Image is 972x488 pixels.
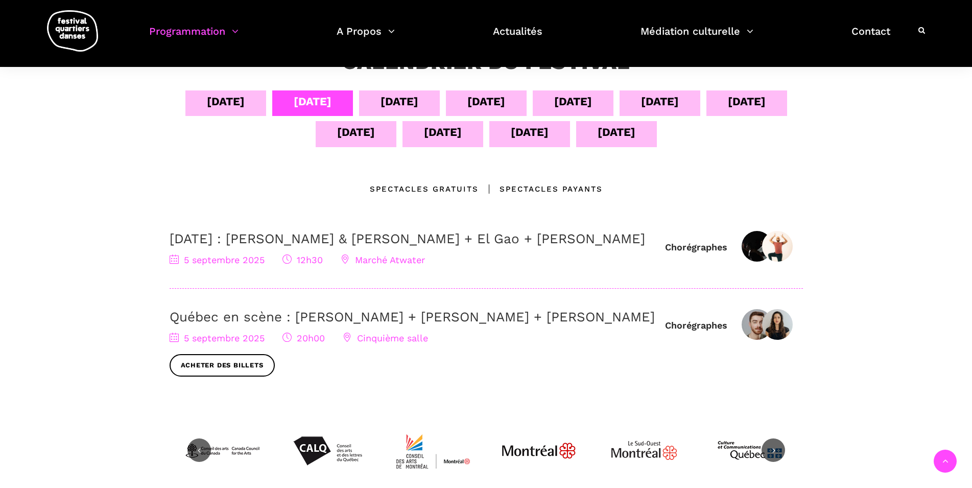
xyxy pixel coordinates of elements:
[170,309,655,324] a: Québec en scène : [PERSON_NAME] + [PERSON_NAME] + [PERSON_NAME]
[294,92,331,110] div: [DATE]
[381,92,418,110] div: [DATE]
[665,241,727,253] div: Chorégraphes
[641,22,753,53] a: Médiation culturelle
[851,22,890,53] a: Contact
[762,231,793,262] img: Rameez Karim
[170,231,645,246] a: [DATE] : [PERSON_NAME] & [PERSON_NAME] + El Gao + [PERSON_NAME]
[282,254,323,265] span: 12h30
[424,123,462,141] div: [DATE]
[641,92,679,110] div: [DATE]
[479,183,603,195] div: Spectacles Payants
[47,10,98,52] img: logo-fqd-med
[742,231,772,262] img: Athena Lucie Assamba & Leah Danga
[728,92,766,110] div: [DATE]
[598,123,635,141] div: [DATE]
[337,123,375,141] div: [DATE]
[337,22,395,53] a: A Propos
[370,183,479,195] div: Spectacles gratuits
[742,309,772,340] img: Zachary Bastille
[467,92,505,110] div: [DATE]
[554,92,592,110] div: [DATE]
[149,22,239,53] a: Programmation
[343,333,428,343] span: Cinquième salle
[282,333,325,343] span: 20h00
[341,254,425,265] span: Marché Atwater
[170,254,265,265] span: 5 septembre 2025
[493,22,542,53] a: Actualités
[170,333,265,343] span: 5 septembre 2025
[665,319,727,331] div: Chorégraphes
[511,123,549,141] div: [DATE]
[207,92,245,110] div: [DATE]
[170,354,275,377] a: Acheter des billets
[762,309,793,340] img: IMG01031-Edit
